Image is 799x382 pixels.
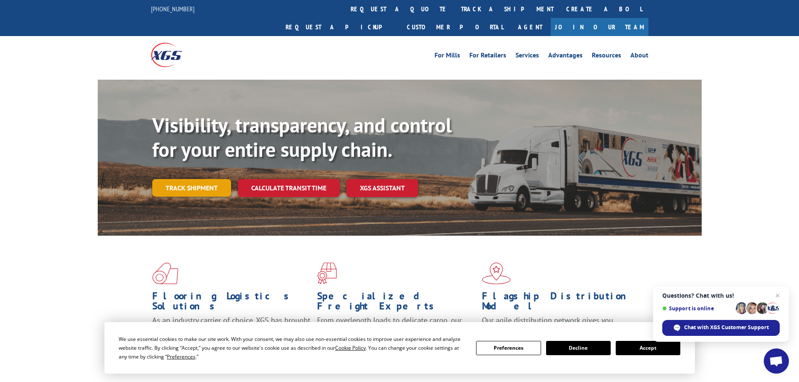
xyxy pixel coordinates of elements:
a: [PHONE_NUMBER] [151,5,195,13]
img: xgs-icon-total-supply-chain-intelligence-red [152,262,178,284]
p: From overlength loads to delicate cargo, our experienced staff knows the best way to move your fr... [317,315,476,353]
span: Cookie Policy [335,344,366,351]
a: Track shipment [152,179,231,197]
img: xgs-icon-flagship-distribution-model-red [482,262,511,284]
a: For Retailers [469,52,506,61]
a: About [630,52,648,61]
span: Support is online [662,305,733,312]
img: xgs-icon-focused-on-flooring-red [317,262,337,284]
div: Open chat [764,348,789,374]
span: As an industry carrier of choice, XGS has brought innovation and dedication to flooring logistics... [152,315,310,345]
a: Customer Portal [401,18,510,36]
a: Services [515,52,539,61]
button: Preferences [476,341,541,355]
span: Chat with XGS Customer Support [684,324,769,331]
h1: Flagship Distribution Model [482,291,640,315]
a: Request a pickup [279,18,401,36]
a: Calculate transit time [238,179,340,197]
a: For Mills [435,52,460,61]
b: Visibility, transparency, and control for your entire supply chain. [152,112,452,162]
span: Preferences [167,353,195,360]
button: Accept [616,341,680,355]
button: Decline [546,341,611,355]
a: Advantages [548,52,583,61]
div: Chat with XGS Customer Support [662,320,780,336]
div: Cookie Consent Prompt [104,322,695,374]
a: Resources [592,52,621,61]
h1: Specialized Freight Experts [317,291,476,315]
a: XGS ASSISTANT [346,179,418,197]
span: Our agile distribution network gives you nationwide inventory management on demand. [482,315,636,335]
div: We use essential cookies to make our site work. With your consent, we may also use non-essential ... [119,335,466,361]
a: Agent [510,18,551,36]
a: Join Our Team [551,18,648,36]
h1: Flooring Logistics Solutions [152,291,311,315]
span: Questions? Chat with us! [662,292,780,299]
span: Close chat [773,291,783,301]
